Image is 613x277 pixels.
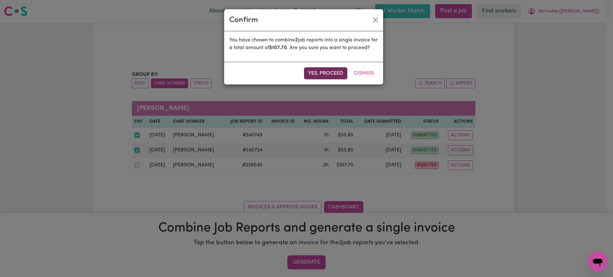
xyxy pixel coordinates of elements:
[350,67,378,79] button: Dismiss
[587,251,608,272] iframe: Button to launch messaging window
[370,15,381,25] button: Close
[304,67,347,79] button: Yes, proceed
[295,38,298,43] b: 2
[229,14,258,26] div: Confirm
[269,45,287,50] b: $ 107.70
[229,38,378,50] span: You have chosen to combine job reports into a single invoice for a total amount of . Are you sure...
